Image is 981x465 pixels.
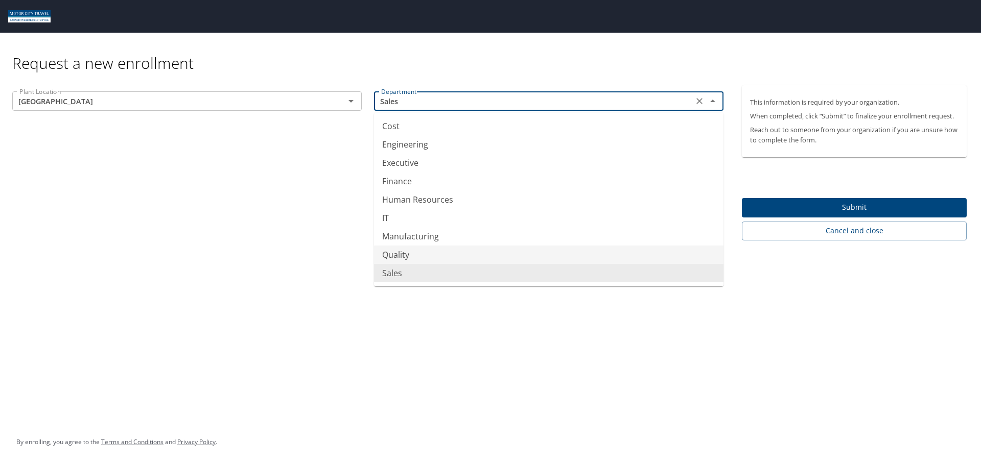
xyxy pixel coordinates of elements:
div: By enrolling, you agree to the and . [16,429,217,455]
button: Clear [692,94,707,108]
li: Engineering [374,135,723,154]
img: Motor City logo [8,10,51,22]
li: Quality [374,246,723,264]
li: Sales [374,264,723,282]
p: This information is required by your organization. [750,97,959,107]
span: Cancel and close [750,225,959,237]
button: Cancel and close [742,222,967,240]
li: Cost [374,117,723,135]
button: Open [344,94,358,108]
li: Human Resources [374,190,723,209]
button: Close [706,94,720,108]
li: Executive [374,154,723,172]
a: Terms and Conditions [101,437,163,446]
li: IT [374,209,723,227]
a: Privacy Policy [177,437,216,446]
p: Reach out to someone from your organization if you are unsure how to complete the form. [750,125,959,144]
button: Submit [742,198,967,218]
li: Manufacturing [374,227,723,246]
p: When completed, click “Submit” to finalize your enrollment request. [750,111,959,121]
li: Finance [374,172,723,190]
span: Submit [750,201,959,214]
div: Request a new enrollment [12,33,975,73]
